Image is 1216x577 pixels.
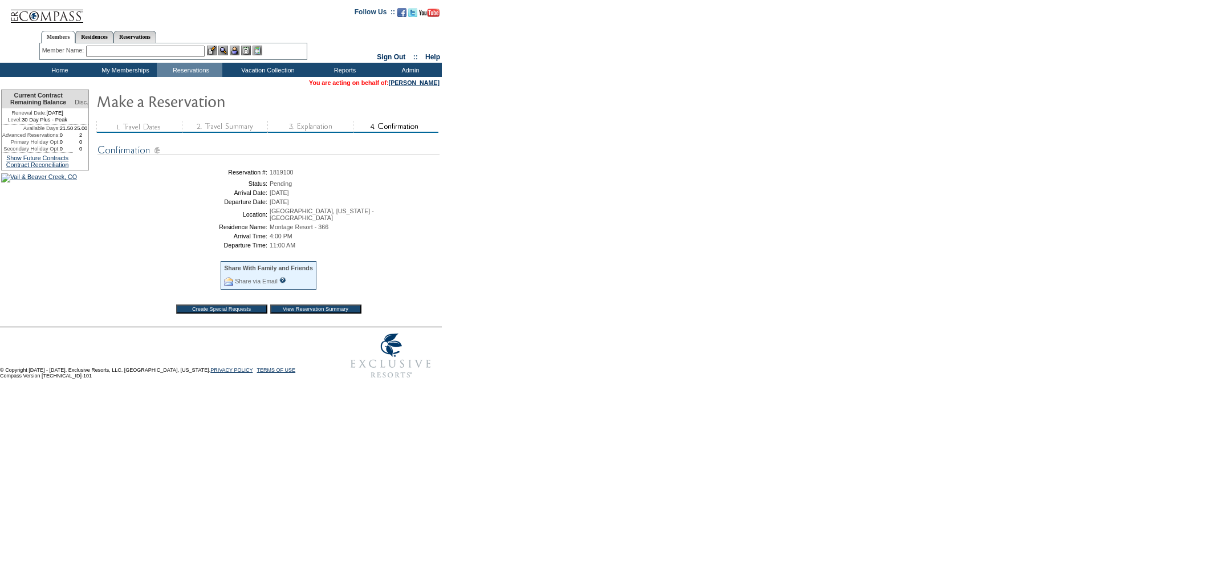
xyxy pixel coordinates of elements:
img: Impersonate [230,46,239,55]
span: [DATE] [270,198,289,205]
td: Vacation Collection [222,63,311,77]
a: Subscribe to our YouTube Channel [419,11,440,18]
td: Arrival Time: [100,233,267,239]
img: Reservations [241,46,251,55]
a: Show Future Contracts [6,155,68,161]
td: Reports [311,63,376,77]
td: Secondary Holiday Opt: [2,145,60,152]
span: Disc. [75,99,88,105]
a: Follow us on Twitter [408,11,417,18]
td: 30 Day Plus - Peak [2,116,73,125]
td: Departure Time: [100,242,267,249]
span: You are acting on behalf of: [309,79,440,86]
div: Share With Family and Friends [224,265,313,271]
td: 21.50 [60,125,74,132]
a: PRIVACY POLICY [210,367,253,373]
span: [GEOGRAPHIC_DATA], [US_STATE] - [GEOGRAPHIC_DATA] [270,208,374,221]
img: step3_state3.gif [267,121,353,133]
td: Home [26,63,91,77]
span: 4:00 PM [270,233,292,239]
td: Admin [376,63,442,77]
td: 0 [60,132,74,139]
span: Level: [7,116,22,123]
a: Help [425,53,440,61]
td: Follow Us :: [355,7,395,21]
td: [DATE] [2,108,73,116]
a: Contract Reconciliation [6,161,69,168]
td: 25.00 [73,125,88,132]
td: Primary Holiday Opt: [2,139,60,145]
td: Current Contract Remaining Balance [2,90,73,108]
td: Departure Date: [100,198,267,205]
span: Renewal Date: [11,109,46,116]
a: Sign Out [377,53,405,61]
a: [PERSON_NAME] [389,79,440,86]
td: Residence Name: [100,224,267,230]
img: Become our fan on Facebook [397,8,406,17]
td: 2 [73,132,88,139]
span: 11:00 AM [270,242,295,249]
a: Reservations [113,31,156,43]
img: Make Reservation [96,90,324,112]
td: Available Days: [2,125,60,132]
img: View [218,46,228,55]
span: 1819100 [270,169,294,176]
a: Share via Email [235,278,278,285]
span: :: [413,53,418,61]
td: Reservations [157,63,222,77]
input: What is this? [279,277,286,283]
td: Advanced Reservations: [2,132,60,139]
img: step2_state3.gif [182,121,267,133]
span: Pending [270,180,292,187]
img: Subscribe to our YouTube Channel [419,9,440,17]
span: [DATE] [270,189,289,196]
td: Location: [100,208,267,221]
img: Follow us on Twitter [408,8,417,17]
input: View Reservation Summary [270,304,361,314]
img: b_edit.gif [207,46,217,55]
td: Reservation #: [100,169,267,176]
span: Montage Resort - 366 [270,224,328,230]
a: TERMS OF USE [257,367,296,373]
img: Vail & Beaver Creek, CO [1,173,77,182]
img: Exclusive Resorts [340,327,442,384]
td: Status: [100,180,267,187]
td: 0 [73,145,88,152]
td: Arrival Date: [100,189,267,196]
a: Members [41,31,76,43]
td: 0 [60,145,74,152]
a: Become our fan on Facebook [397,11,406,18]
img: b_calculator.gif [253,46,262,55]
td: My Memberships [91,63,157,77]
td: 0 [60,139,74,145]
img: step4_state2.gif [353,121,438,133]
td: 0 [73,139,88,145]
input: Create Special Requests [176,304,267,314]
img: step1_state3.gif [96,121,182,133]
a: Residences [75,31,113,43]
div: Member Name: [42,46,86,55]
